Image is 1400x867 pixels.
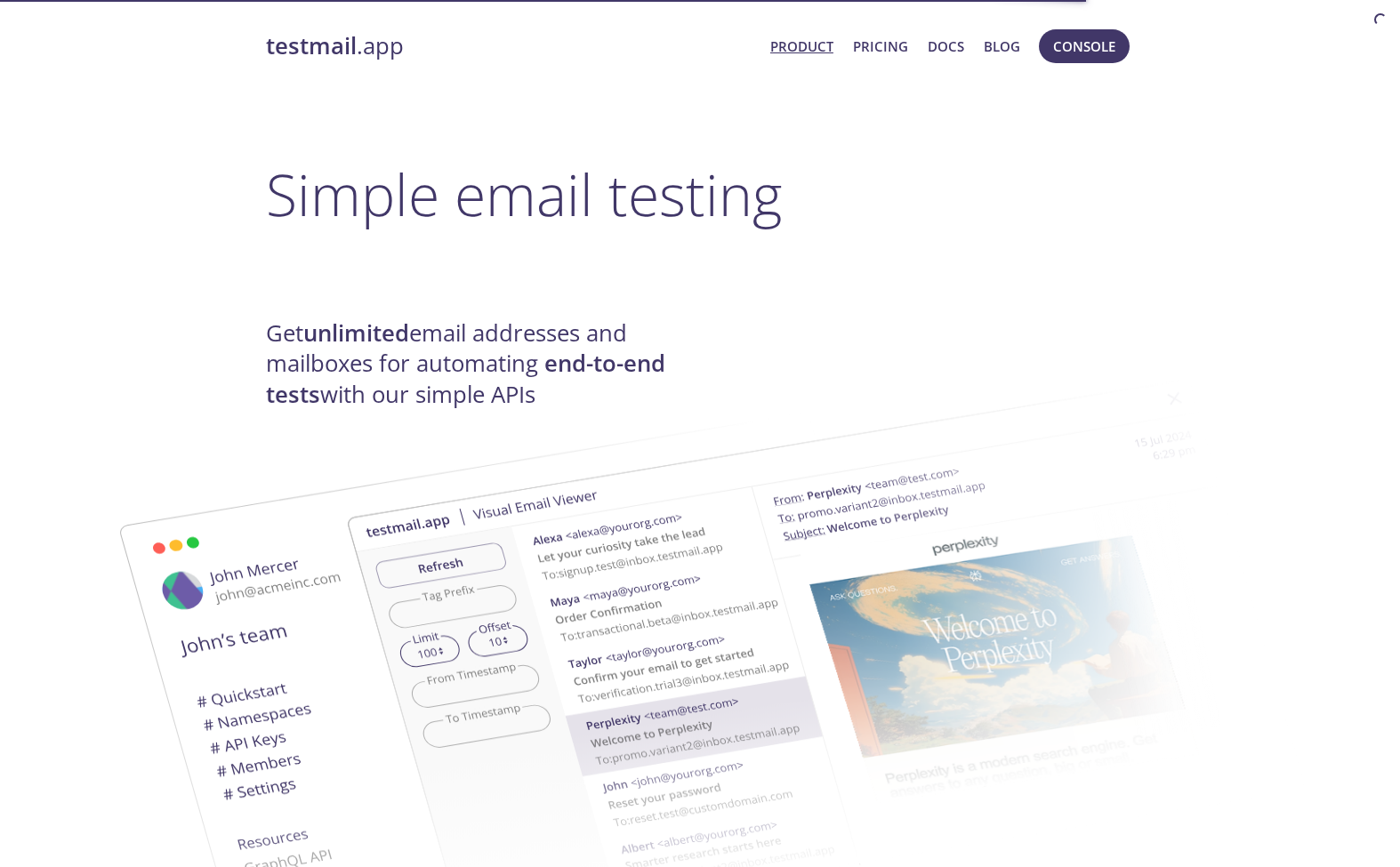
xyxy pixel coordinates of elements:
a: Blog [984,35,1020,58]
strong: unlimited [303,317,409,349]
a: Pricing [853,35,908,58]
a: Product [770,35,833,58]
strong: end-to-end tests [266,348,665,409]
strong: testmail [266,30,357,61]
span: Console [1053,35,1115,58]
h1: Simple email testing [266,160,1134,229]
h4: Get email addresses and mailboxes for automating with our simple APIs [266,318,700,410]
button: Console [1039,29,1130,63]
a: testmail.app [266,31,756,61]
a: Docs [928,35,964,58]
